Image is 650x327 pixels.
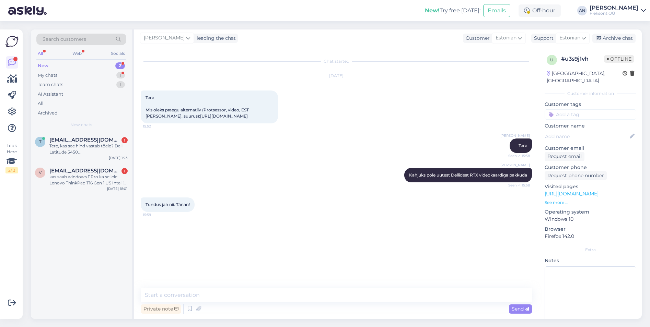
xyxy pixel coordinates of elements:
[545,208,636,216] p: Operating system
[577,6,587,15] div: AN
[545,152,584,161] div: Request email
[38,110,58,117] div: Archived
[500,162,530,168] span: [PERSON_NAME]
[141,73,532,79] div: [DATE]
[49,137,121,143] span: tarmorunne@gmail.com
[496,34,516,42] span: Estonian
[121,137,128,143] div: 1
[519,4,561,17] div: Off-hour
[5,35,19,48] img: Askly Logo
[143,124,169,129] span: 15:52
[500,133,530,138] span: [PERSON_NAME]
[545,109,636,120] input: Add a tag
[109,155,128,160] div: [DATE] 1:23
[49,174,128,186] div: kas saab windows 11Pro ka sellele Lenovo ThinkPad T16 Gen 1 US Intel i5 1235U 1.3 GHz (13462p) 16...
[121,168,128,174] div: 1
[39,170,42,175] span: v
[592,34,636,43] div: Archive chat
[545,191,599,197] a: [URL][DOMAIN_NAME]
[590,5,646,16] a: [PERSON_NAME]Fleksont OÜ
[561,55,604,63] div: # u3s9j1vh
[545,216,636,223] p: Windows 10
[36,49,44,58] div: All
[107,186,128,191] div: [DATE] 18:01
[545,247,636,253] div: Extra
[144,34,185,42] span: [PERSON_NAME]
[141,58,532,64] div: Chat started
[545,233,636,240] p: Firefox 142.0
[531,35,554,42] div: Support
[519,143,527,148] span: Tere
[38,91,63,98] div: AI Assistant
[590,11,638,16] div: Fleksont OÜ
[116,81,125,88] div: 1
[545,133,628,140] input: Add name
[200,113,248,119] a: [URL][DOMAIN_NAME]
[512,306,529,312] span: Send
[146,202,190,207] span: Tundus jah nii. Tänan!
[545,171,607,180] div: Request phone number
[115,62,125,69] div: 2
[116,72,125,79] div: 1
[545,226,636,233] p: Browser
[194,35,236,42] div: leading the chat
[43,36,86,43] span: Search customers
[504,153,530,158] span: Seen ✓ 15:58
[38,72,57,79] div: My chats
[483,4,510,17] button: Emails
[5,167,18,173] div: 2 / 3
[5,143,18,173] div: Look Here
[545,90,636,97] div: Customer information
[38,81,63,88] div: Team chats
[604,55,634,63] span: Offline
[146,95,250,119] span: Tere Mis oleks praegu alternatiiv (Protsessor, video, EST [PERSON_NAME], suurus):
[545,145,636,152] p: Customer email
[38,62,48,69] div: New
[143,212,169,217] span: 15:59
[49,143,128,155] div: Tere, kas see hind vastab tõele? Dell Latitude 5450 N016L545014EMEA_VP_EST 1225 €
[547,70,623,84] div: [GEOGRAPHIC_DATA], [GEOGRAPHIC_DATA]
[39,139,42,144] span: t
[504,183,530,188] span: Seen ✓ 15:58
[425,7,440,14] b: New!
[49,168,121,174] span: viljar.kaarde@agatark.com
[545,122,636,130] p: Customer name
[545,164,636,171] p: Customer phone
[109,49,126,58] div: Socials
[545,183,636,190] p: Visited pages
[545,101,636,108] p: Customer tags
[38,100,44,107] div: All
[545,257,636,264] p: Notes
[425,7,480,15] div: Try free [DATE]:
[70,122,92,128] span: New chats
[463,35,490,42] div: Customer
[141,304,181,314] div: Private note
[550,57,554,62] span: u
[590,5,638,11] div: [PERSON_NAME]
[71,49,83,58] div: Web
[559,34,580,42] span: Estonian
[409,172,527,178] span: Kahjuks pole uutest Dellidest RTX videokaardiga pakkuda
[545,199,636,206] p: See more ...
